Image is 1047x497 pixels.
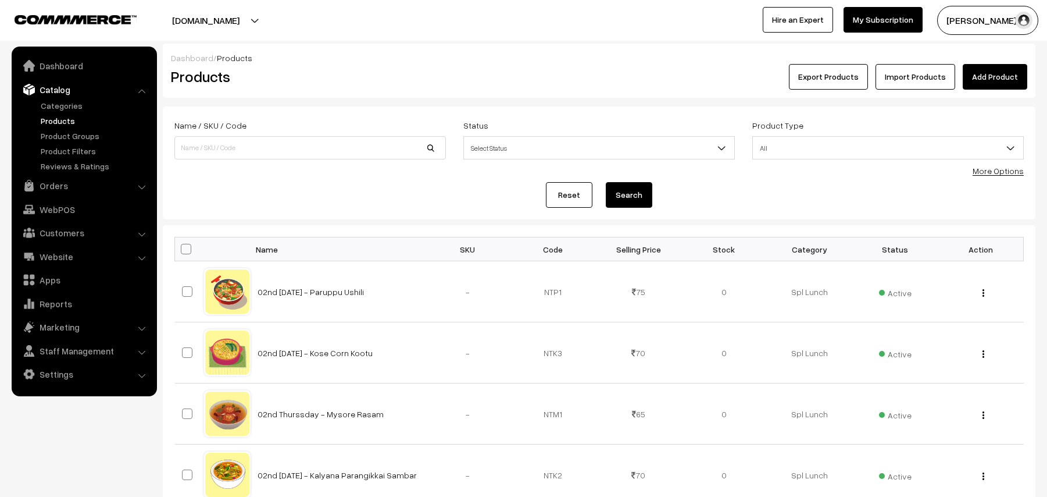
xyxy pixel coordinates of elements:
a: WebPOS [15,199,153,220]
a: Settings [15,364,153,385]
img: Menu [982,411,984,419]
input: Name / SKU / Code [174,136,446,159]
a: Dashboard [15,55,153,76]
td: - [425,322,510,384]
span: Active [879,467,912,482]
a: Product Filters [38,145,153,157]
th: Name [251,237,425,261]
td: 0 [681,384,767,445]
td: - [425,384,510,445]
td: NTM1 [510,384,596,445]
th: Code [510,237,596,261]
button: Search [606,182,652,208]
a: Dashboard [171,53,213,63]
td: NTK3 [510,322,596,384]
a: Apps [15,269,153,290]
th: Selling Price [596,237,681,261]
button: [DOMAIN_NAME] [131,6,280,35]
span: Select Status [463,136,735,159]
label: Product Type [752,119,803,132]
img: Menu [982,473,984,480]
td: - [425,261,510,322]
a: Orders [15,175,153,196]
td: 75 [596,261,681,322]
a: Marketing [15,317,153,338]
td: 65 [596,384,681,445]
span: Active [879,345,912,360]
a: Import Products [876,64,955,90]
a: Hire an Expert [763,7,833,33]
a: Website [15,246,153,267]
th: Action [938,237,1023,261]
h2: Products [171,68,445,86]
a: More Options [973,166,1024,176]
span: Select Status [464,138,734,158]
td: Spl Lunch [767,322,852,384]
a: Reviews & Ratings [38,160,153,172]
a: 02nd Thurssday - Mysore Rasam [258,409,384,419]
a: 02nd [DATE] - Kose Corn Kootu [258,348,373,358]
a: COMMMERCE [15,12,116,26]
th: Category [767,237,852,261]
a: 02nd [DATE] - Kalyana Parangikkai Sambar [258,470,417,480]
th: SKU [425,237,510,261]
td: Spl Lunch [767,261,852,322]
td: 0 [681,322,767,384]
span: Products [217,53,252,63]
button: Export Products [789,64,868,90]
th: Stock [681,237,767,261]
a: Customers [15,222,153,243]
label: Name / SKU / Code [174,119,246,132]
a: Staff Management [15,340,153,361]
img: COMMMERCE [15,15,137,24]
a: Catalog [15,79,153,100]
a: Add Product [963,64,1027,90]
td: Spl Lunch [767,384,852,445]
span: All [752,136,1024,159]
span: All [753,138,1023,158]
span: Active [879,406,912,421]
a: My Subscription [844,7,923,33]
a: Product Groups [38,130,153,142]
a: Categories [38,100,153,112]
a: Reset [546,182,592,208]
label: Status [463,119,488,132]
button: [PERSON_NAME] s… [937,6,1038,35]
a: 02nd [DATE] - Paruppu Ushili [258,287,364,297]
a: Products [38,115,153,127]
div: / [171,52,1027,64]
img: user [1015,12,1032,29]
span: Active [879,284,912,299]
td: NTP1 [510,261,596,322]
td: 70 [596,322,681,384]
img: Menu [982,350,984,358]
th: Status [852,237,938,261]
td: 0 [681,261,767,322]
a: Reports [15,293,153,314]
img: Menu [982,289,984,297]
